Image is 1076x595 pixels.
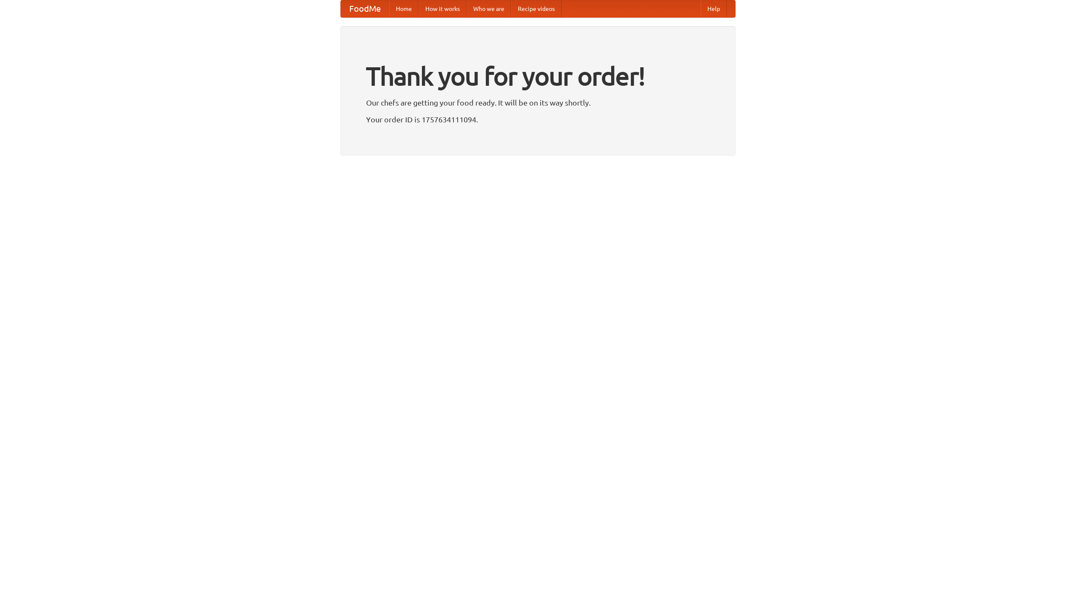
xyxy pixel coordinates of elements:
a: How it works [419,0,467,17]
a: FoodMe [341,0,389,17]
a: Who we are [467,0,511,17]
h1: Thank you for your order! [366,56,710,96]
p: Our chefs are getting your food ready. It will be on its way shortly. [366,96,710,109]
a: Home [389,0,419,17]
a: Help [701,0,727,17]
a: Recipe videos [511,0,562,17]
p: Your order ID is 1757634111094. [366,113,710,126]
